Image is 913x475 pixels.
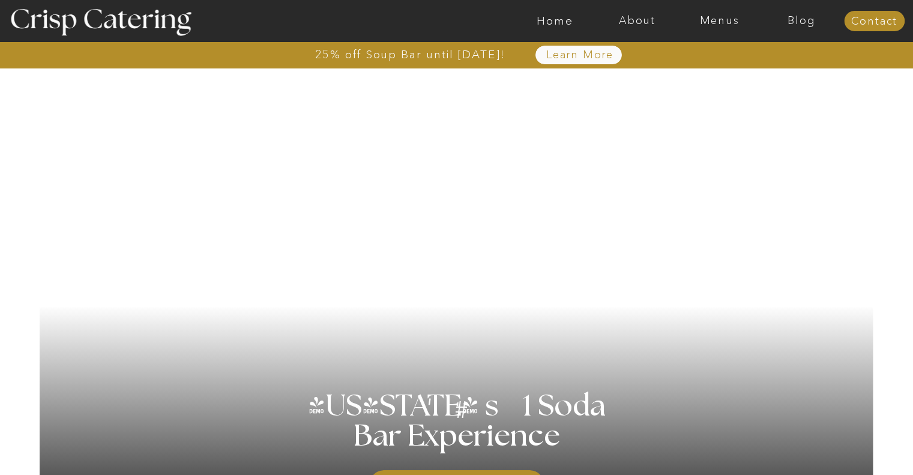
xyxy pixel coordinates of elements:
[844,16,905,28] a: Contact
[519,49,642,61] a: Learn More
[817,415,913,475] iframe: podium webchat widget bubble
[429,398,497,433] h3: #
[761,15,843,27] a: Blog
[596,15,678,27] a: About
[678,15,761,27] a: Menus
[405,392,454,422] h3: '
[514,15,596,27] a: Home
[272,49,549,61] a: 25% off Soup Bar until [DATE]!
